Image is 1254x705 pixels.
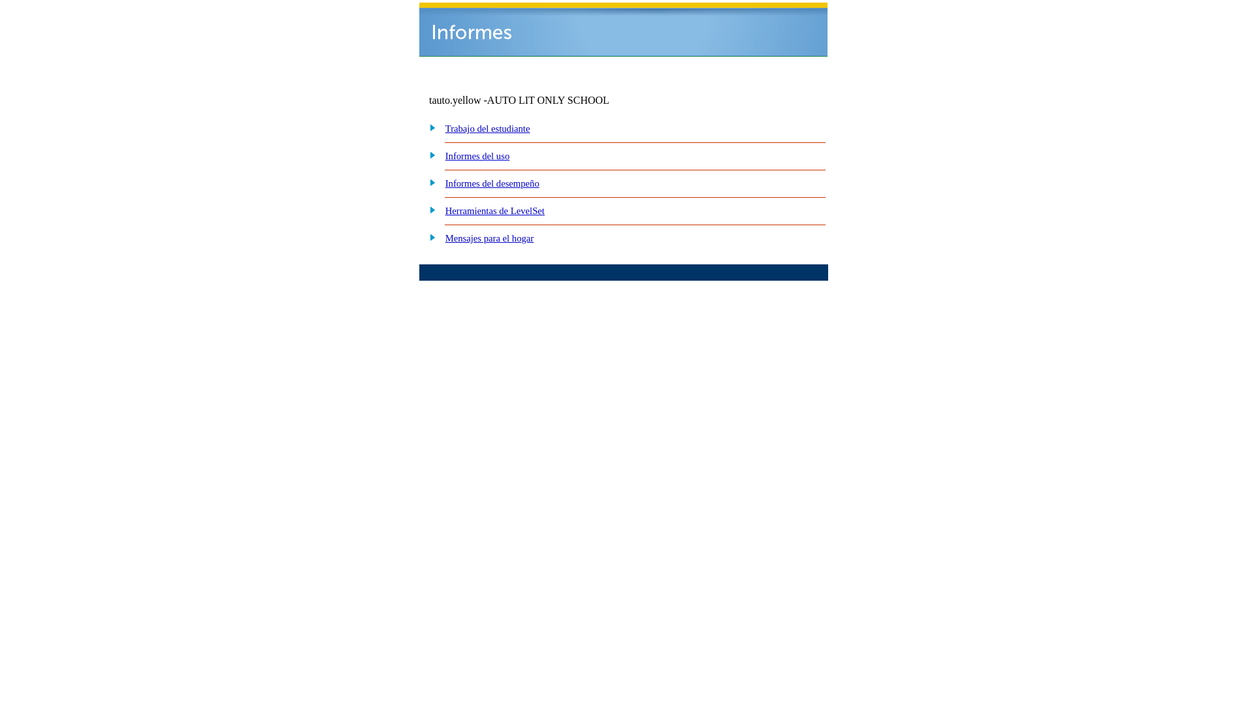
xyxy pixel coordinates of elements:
[487,95,609,106] nobr: AUTO LIT ONLY SCHOOL
[445,206,545,216] a: Herramientas de LevelSet
[423,176,436,188] img: plus.gif
[423,121,436,133] img: plus.gif
[445,151,510,161] a: Informes del uso
[419,3,828,57] img: header
[423,204,436,215] img: plus.gif
[423,231,436,243] img: plus.gif
[445,178,539,189] a: Informes del desempeño
[429,95,669,106] td: tauto.yellow -
[423,149,436,161] img: plus.gif
[445,233,534,243] a: Mensajes para el hogar
[445,123,530,134] a: Trabajo del estudiante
